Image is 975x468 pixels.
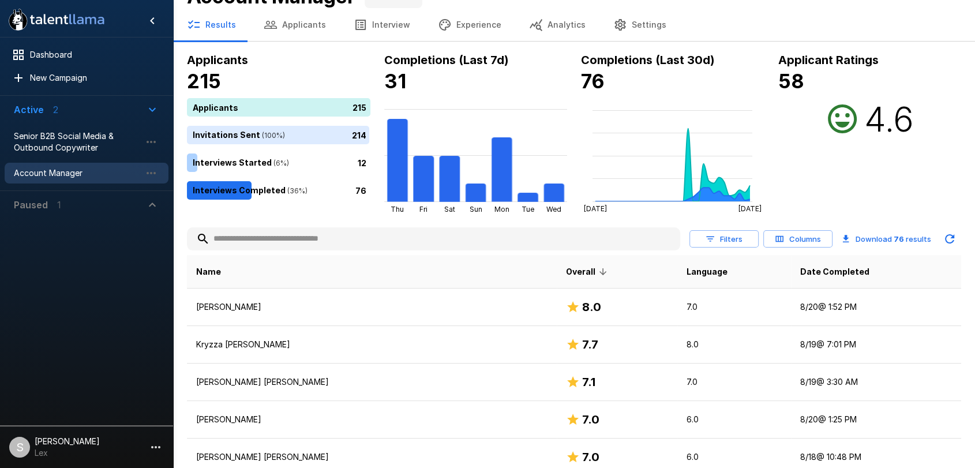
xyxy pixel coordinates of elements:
[515,9,599,41] button: Analytics
[687,376,782,388] p: 7.0
[566,265,610,279] span: Overall
[187,69,221,93] b: 215
[444,205,455,214] tspan: Sat
[687,265,727,279] span: Language
[582,373,595,391] h6: 7.1
[738,204,762,213] tspan: [DATE]
[196,451,547,463] p: [PERSON_NAME] [PERSON_NAME]
[791,289,961,326] td: 8/20 @ 1:52 PM
[250,9,340,41] button: Applicants
[352,129,366,141] p: 214
[582,335,598,354] h6: 7.7
[864,98,914,140] h2: 4.6
[791,364,961,401] td: 8/19 @ 3:30 AM
[196,301,547,313] p: [PERSON_NAME]
[196,414,547,425] p: [PERSON_NAME]
[355,184,366,196] p: 76
[837,227,936,250] button: Download 76 results
[494,205,509,214] tspan: Mon
[196,339,547,350] p: Kryzza [PERSON_NAME]
[791,401,961,439] td: 8/20 @ 1:25 PM
[599,9,680,41] button: Settings
[687,339,782,350] p: 8.0
[187,53,248,67] b: Applicants
[778,53,879,67] b: Applicant Ratings
[546,205,561,214] tspan: Wed
[687,451,782,463] p: 6.0
[391,205,404,214] tspan: Thu
[352,101,366,113] p: 215
[763,230,832,248] button: Columns
[424,9,515,41] button: Experience
[581,69,605,93] b: 76
[384,69,406,93] b: 31
[469,205,482,214] tspan: Sun
[581,53,715,67] b: Completions (Last 30d)
[419,205,427,214] tspan: Fri
[687,414,782,425] p: 6.0
[938,227,961,250] button: Updated Today - 8:29 AM
[196,376,547,388] p: [PERSON_NAME] [PERSON_NAME]
[791,326,961,364] td: 8/19 @ 7:01 PM
[196,265,221,279] span: Name
[582,298,601,316] h6: 8.0
[358,156,366,169] p: 12
[340,9,424,41] button: Interview
[173,9,250,41] button: Results
[894,234,904,244] b: 76
[582,410,599,429] h6: 7.0
[582,448,599,466] h6: 7.0
[778,69,804,93] b: 58
[522,205,534,214] tspan: Tue
[689,230,759,248] button: Filters
[384,53,509,67] b: Completions (Last 7d)
[687,301,782,313] p: 7.0
[584,204,607,213] tspan: [DATE]
[800,265,869,279] span: Date Completed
